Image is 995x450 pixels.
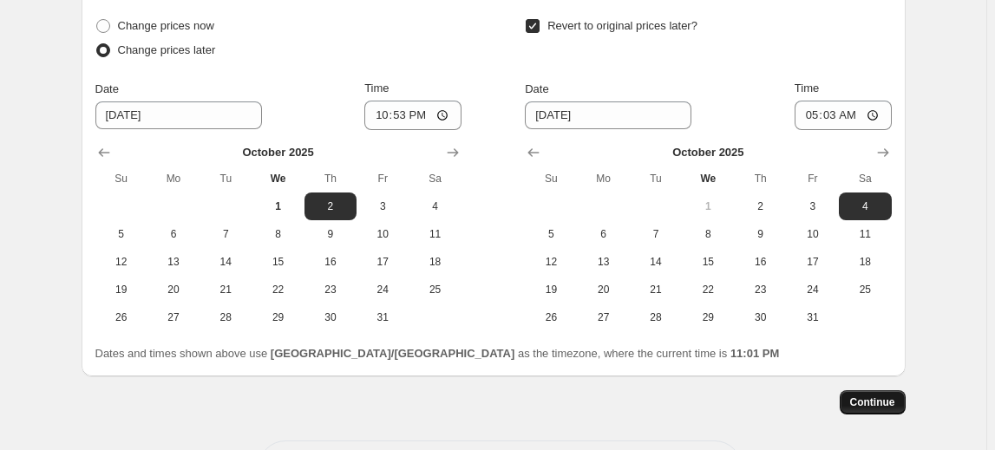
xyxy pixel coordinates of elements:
[734,276,786,303] button: Thursday October 23 2025
[102,283,141,297] span: 19
[578,165,630,192] th: Monday
[630,276,682,303] button: Tuesday October 21 2025
[734,165,786,192] th: Thursday
[741,283,779,297] span: 23
[259,310,297,324] span: 29
[154,227,193,241] span: 6
[206,172,245,186] span: Tu
[532,310,570,324] span: 26
[409,248,461,276] button: Saturday October 18 2025
[409,276,461,303] button: Saturday October 25 2025
[95,347,780,360] span: Dates and times shown above use as the timezone, where the current time is
[741,199,779,213] span: 2
[252,248,304,276] button: Wednesday October 15 2025
[304,192,357,220] button: Thursday October 2 2025
[304,248,357,276] button: Thursday October 16 2025
[532,172,570,186] span: Su
[689,227,727,241] span: 8
[154,172,193,186] span: Mo
[416,255,454,269] span: 18
[95,303,147,331] button: Sunday October 26 2025
[154,283,193,297] span: 20
[525,101,691,129] input: 10/1/2025
[95,248,147,276] button: Sunday October 12 2025
[95,82,119,95] span: Date
[637,310,675,324] span: 28
[787,276,839,303] button: Friday October 24 2025
[637,172,675,186] span: Tu
[741,172,779,186] span: Th
[271,347,514,360] b: [GEOGRAPHIC_DATA]/[GEOGRAPHIC_DATA]
[787,303,839,331] button: Friday October 31 2025
[102,227,141,241] span: 5
[416,227,454,241] span: 11
[787,248,839,276] button: Friday October 17 2025
[689,199,727,213] span: 1
[630,303,682,331] button: Tuesday October 28 2025
[794,255,832,269] span: 17
[794,310,832,324] span: 31
[357,248,409,276] button: Friday October 17 2025
[206,310,245,324] span: 28
[734,248,786,276] button: Thursday October 16 2025
[794,172,832,186] span: Fr
[585,283,623,297] span: 20
[525,248,577,276] button: Sunday October 12 2025
[525,303,577,331] button: Sunday October 26 2025
[682,303,734,331] button: Wednesday October 29 2025
[147,276,200,303] button: Monday October 20 2025
[637,283,675,297] span: 21
[259,255,297,269] span: 15
[525,276,577,303] button: Sunday October 19 2025
[95,276,147,303] button: Sunday October 19 2025
[409,192,461,220] button: Saturday October 4 2025
[311,199,350,213] span: 2
[95,165,147,192] th: Sunday
[795,101,892,130] input: 12:00
[578,220,630,248] button: Monday October 6 2025
[532,283,570,297] span: 19
[787,165,839,192] th: Friday
[102,172,141,186] span: Su
[787,192,839,220] button: Friday October 3 2025
[147,248,200,276] button: Monday October 13 2025
[363,255,402,269] span: 17
[532,227,570,241] span: 5
[200,303,252,331] button: Tuesday October 28 2025
[741,255,779,269] span: 16
[304,165,357,192] th: Thursday
[357,220,409,248] button: Friday October 10 2025
[259,283,297,297] span: 22
[363,199,402,213] span: 3
[416,172,454,186] span: Sa
[532,255,570,269] span: 12
[630,248,682,276] button: Tuesday October 14 2025
[252,165,304,192] th: Wednesday
[794,199,832,213] span: 3
[585,310,623,324] span: 27
[363,283,402,297] span: 24
[154,310,193,324] span: 27
[357,303,409,331] button: Friday October 31 2025
[689,255,727,269] span: 15
[252,220,304,248] button: Wednesday October 8 2025
[846,199,884,213] span: 4
[682,192,734,220] button: Today Wednesday October 1 2025
[794,283,832,297] span: 24
[252,276,304,303] button: Wednesday October 22 2025
[304,303,357,331] button: Thursday October 30 2025
[441,140,465,165] button: Show next month, November 2025
[525,82,548,95] span: Date
[357,192,409,220] button: Friday October 3 2025
[585,172,623,186] span: Mo
[416,283,454,297] span: 25
[871,140,895,165] button: Show next month, November 2025
[839,276,891,303] button: Saturday October 25 2025
[734,303,786,331] button: Thursday October 30 2025
[154,255,193,269] span: 13
[787,220,839,248] button: Friday October 10 2025
[200,165,252,192] th: Tuesday
[630,220,682,248] button: Tuesday October 7 2025
[206,255,245,269] span: 14
[585,255,623,269] span: 13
